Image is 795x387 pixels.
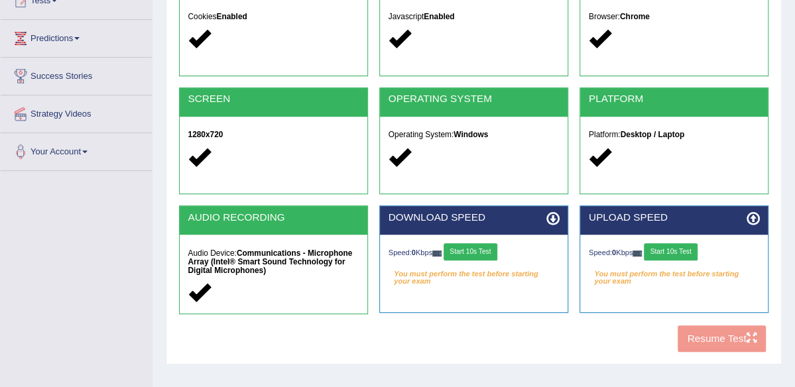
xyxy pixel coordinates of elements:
button: Start 10s Test [644,243,698,260]
div: Speed: Kbps [589,243,760,263]
h2: AUDIO RECORDING [188,212,359,223]
h5: Operating System: [389,131,560,139]
strong: 0 [412,249,416,256]
strong: 0 [612,249,616,256]
h2: SCREEN [188,93,359,105]
strong: 1280x720 [188,130,223,139]
strong: Enabled [424,12,454,21]
h5: Platform: [589,131,760,139]
img: ajax-loader-fb-connection.gif [633,250,642,256]
a: Success Stories [1,58,152,91]
h5: Javascript [389,13,560,21]
h2: DOWNLOAD SPEED [389,212,560,223]
a: Strategy Videos [1,95,152,129]
div: Speed: Kbps [389,243,560,263]
button: Start 10s Test [444,243,497,260]
h5: Cookies [188,13,359,21]
em: You must perform the test before starting your exam [589,266,760,284]
h2: UPLOAD SPEED [589,212,760,223]
strong: Desktop / Laptop [620,130,684,139]
h2: PLATFORM [589,93,760,105]
a: Predictions [1,20,152,53]
h5: Audio Device: [188,249,359,275]
a: Your Account [1,133,152,166]
em: You must perform the test before starting your exam [389,266,560,284]
strong: Chrome [620,12,650,21]
strong: Windows [454,130,488,139]
img: ajax-loader-fb-connection.gif [432,250,442,256]
h2: OPERATING SYSTEM [389,93,560,105]
h5: Browser: [589,13,760,21]
strong: Communications - Microphone Array (Intel® Smart Sound Technology for Digital Microphones) [188,249,352,275]
strong: Enabled [216,12,247,21]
